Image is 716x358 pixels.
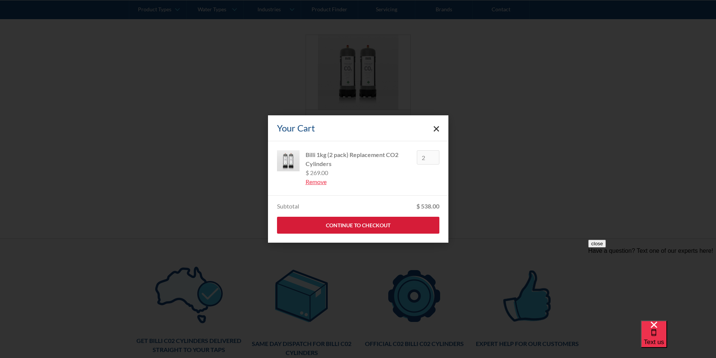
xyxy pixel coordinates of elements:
[277,217,439,234] a: Continue to Checkout
[416,202,439,211] div: $ 538.00
[306,177,411,186] div: Remove
[588,240,716,330] iframe: podium webchat widget prompt
[306,177,411,186] a: Remove item from cart
[306,168,411,177] div: $ 269.00
[306,150,411,168] div: Billi 1kg (2 pack) Replacement CO2 Cylinders
[277,121,315,135] div: Your Cart
[641,320,716,358] iframe: podium webchat widget bubble
[277,202,299,211] div: Subtotal
[433,125,439,131] a: Close cart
